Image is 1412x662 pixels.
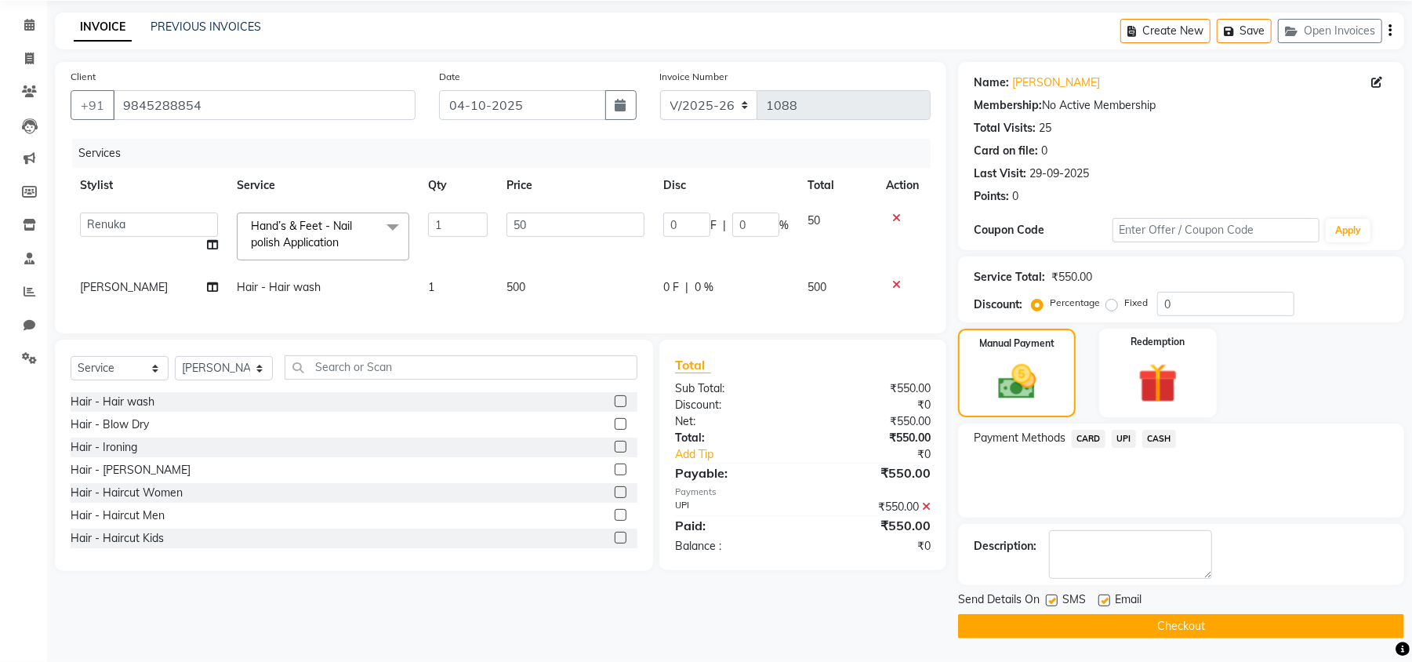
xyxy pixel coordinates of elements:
div: ₹550.00 [803,430,942,446]
div: Sub Total: [663,380,803,397]
span: 500 [808,280,826,294]
label: Fixed [1124,296,1148,310]
th: Stylist [71,168,227,203]
div: Hair - Blow Dry [71,416,149,433]
span: Payment Methods [974,430,1065,446]
div: 29-09-2025 [1029,165,1089,182]
button: Checkout [958,614,1404,638]
div: Description: [974,538,1036,555]
div: Points: [974,188,1009,205]
label: Manual Payment [979,336,1054,351]
th: Qty [419,168,497,203]
a: INVOICE [74,13,132,42]
div: UPI [663,499,803,515]
div: Membership: [974,97,1042,114]
th: Disc [654,168,798,203]
div: 0 [1012,188,1018,205]
span: Total [675,357,711,373]
div: Hair - Ironing [71,439,137,456]
span: UPI [1112,430,1136,448]
div: Balance : [663,538,803,555]
button: Open Invoices [1278,19,1382,43]
div: Hair - Haircut Kids [71,530,164,547]
input: Enter Offer / Coupon Code [1113,218,1319,242]
a: Add Tip [663,446,826,463]
span: 1 [428,280,434,294]
label: Client [71,70,96,84]
a: x [339,235,346,249]
div: ₹550.00 [803,380,942,397]
button: Create New [1120,19,1211,43]
div: Last Visit: [974,165,1026,182]
div: Net: [663,413,803,430]
span: Email [1115,591,1142,611]
label: Redemption [1131,335,1185,349]
div: ₹0 [803,397,942,413]
span: | [685,279,688,296]
div: ₹550.00 [803,516,942,535]
div: Services [72,139,942,168]
div: 25 [1039,120,1051,136]
div: Paid: [663,516,803,535]
div: Payable: [663,464,803,482]
span: | [723,217,726,234]
span: CASH [1142,430,1176,448]
div: Name: [974,75,1009,91]
div: Total: [663,430,803,446]
div: Hair - [PERSON_NAME] [71,462,191,478]
div: Card on file: [974,143,1038,159]
button: Save [1217,19,1272,43]
div: ₹550.00 [803,413,942,430]
img: _gift.svg [1126,358,1190,408]
img: _cash.svg [986,360,1048,404]
div: ₹550.00 [1051,269,1092,286]
div: Discount: [974,296,1022,313]
input: Search or Scan [285,355,637,380]
span: Send Details On [958,591,1040,611]
div: ₹0 [826,446,942,463]
span: 50 [808,213,820,227]
div: ₹0 [803,538,942,555]
span: [PERSON_NAME] [80,280,168,294]
span: 0 % [695,279,713,296]
span: Hair - Hair wash [237,280,321,294]
label: Percentage [1050,296,1100,310]
span: 500 [506,280,525,294]
div: ₹550.00 [803,499,942,515]
th: Price [497,168,654,203]
span: % [779,217,789,234]
div: Discount: [663,397,803,413]
div: ₹550.00 [803,464,942,482]
div: Hair - Haircut Women [71,485,183,501]
div: 0 [1041,143,1047,159]
div: Payments [675,486,931,499]
div: Total Visits: [974,120,1036,136]
span: Hand’s & Feet - Nail polish Application [251,219,352,249]
span: SMS [1062,591,1086,611]
input: Search by Name/Mobile/Email/Code [113,90,416,120]
div: Coupon Code [974,222,1112,238]
th: Action [877,168,931,203]
a: [PERSON_NAME] [1012,75,1100,91]
button: Apply [1326,219,1370,242]
div: Service Total: [974,269,1045,286]
th: Total [798,168,877,203]
span: CARD [1072,430,1105,448]
th: Service [227,168,419,203]
label: Date [439,70,460,84]
label: Invoice Number [660,70,728,84]
div: No Active Membership [974,97,1388,114]
span: F [710,217,717,234]
div: Hair - Hair wash [71,394,154,410]
div: Hair - Haircut Men [71,507,165,524]
button: +91 [71,90,114,120]
a: PREVIOUS INVOICES [151,20,261,34]
span: 0 F [663,279,679,296]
